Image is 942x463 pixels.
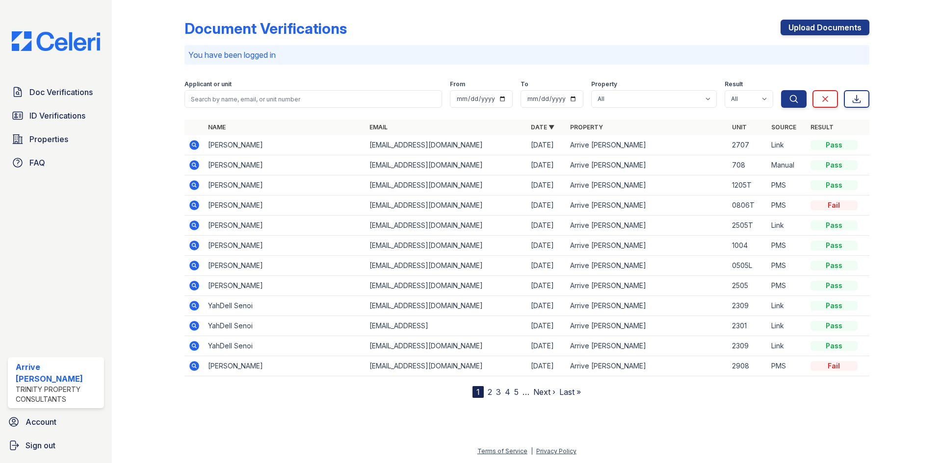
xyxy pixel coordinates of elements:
[728,195,767,216] td: 0806T
[366,276,527,296] td: [EMAIL_ADDRESS][DOMAIN_NAME]
[472,386,484,398] div: 1
[566,316,728,336] td: Arrive [PERSON_NAME]
[728,175,767,195] td: 1205T
[29,86,93,98] span: Doc Verifications
[496,387,501,397] a: 3
[767,155,807,175] td: Manual
[8,153,104,172] a: FAQ
[477,447,527,455] a: Terms of Service
[531,447,533,455] div: |
[29,110,85,122] span: ID Verifications
[566,256,728,276] td: Arrive [PERSON_NAME]
[527,356,566,376] td: [DATE]
[366,216,527,236] td: [EMAIL_ADDRESS][DOMAIN_NAME]
[204,135,366,155] td: [PERSON_NAME]
[566,296,728,316] td: Arrive [PERSON_NAME]
[811,180,858,190] div: Pass
[527,216,566,236] td: [DATE]
[570,123,603,131] a: Property
[204,356,366,376] td: [PERSON_NAME]
[781,20,869,35] a: Upload Documents
[566,276,728,296] td: Arrive [PERSON_NAME]
[767,236,807,256] td: PMS
[8,82,104,102] a: Doc Verifications
[767,276,807,296] td: PMS
[369,123,388,131] a: Email
[29,157,45,169] span: FAQ
[527,336,566,356] td: [DATE]
[559,387,581,397] a: Last »
[566,195,728,216] td: Arrive [PERSON_NAME]
[728,236,767,256] td: 1004
[184,80,232,88] label: Applicant or unit
[26,416,56,428] span: Account
[523,386,529,398] span: …
[204,296,366,316] td: YahDell Senoi
[566,135,728,155] td: Arrive [PERSON_NAME]
[188,49,865,61] p: You have been logged in
[728,336,767,356] td: 2309
[4,31,108,51] img: CE_Logo_Blue-a8612792a0a2168367f1c8372b55b34899dd931a85d93a1a3d3e32e68fde9ad4.png
[521,80,528,88] label: To
[566,216,728,236] td: Arrive [PERSON_NAME]
[527,296,566,316] td: [DATE]
[811,200,858,210] div: Fail
[811,341,858,351] div: Pass
[811,241,858,250] div: Pass
[366,296,527,316] td: [EMAIL_ADDRESS][DOMAIN_NAME]
[366,256,527,276] td: [EMAIL_ADDRESS][DOMAIN_NAME]
[366,135,527,155] td: [EMAIL_ADDRESS][DOMAIN_NAME]
[531,123,554,131] a: Date ▼
[767,316,807,336] td: Link
[26,439,55,451] span: Sign out
[767,195,807,216] td: PMS
[204,175,366,195] td: [PERSON_NAME]
[29,133,68,145] span: Properties
[204,276,366,296] td: [PERSON_NAME]
[566,236,728,256] td: Arrive [PERSON_NAME]
[204,236,366,256] td: [PERSON_NAME]
[566,155,728,175] td: Arrive [PERSON_NAME]
[811,301,858,311] div: Pass
[811,220,858,230] div: Pass
[566,356,728,376] td: Arrive [PERSON_NAME]
[732,123,747,131] a: Unit
[767,256,807,276] td: PMS
[811,361,858,371] div: Fail
[8,129,104,149] a: Properties
[4,436,108,455] a: Sign out
[16,361,100,385] div: Arrive [PERSON_NAME]
[527,135,566,155] td: [DATE]
[366,236,527,256] td: [EMAIL_ADDRESS][DOMAIN_NAME]
[728,296,767,316] td: 2309
[767,296,807,316] td: Link
[728,216,767,236] td: 2505T
[527,256,566,276] td: [DATE]
[728,316,767,336] td: 2301
[767,135,807,155] td: Link
[366,336,527,356] td: [EMAIL_ADDRESS][DOMAIN_NAME]
[184,90,442,108] input: Search by name, email, or unit number
[204,316,366,336] td: YahDell Senoi
[767,356,807,376] td: PMS
[8,106,104,125] a: ID Verifications
[767,216,807,236] td: Link
[725,80,743,88] label: Result
[527,276,566,296] td: [DATE]
[527,236,566,256] td: [DATE]
[366,316,527,336] td: [EMAIL_ADDRESS]
[16,385,100,404] div: Trinity Property Consultants
[488,387,492,397] a: 2
[204,256,366,276] td: [PERSON_NAME]
[811,261,858,270] div: Pass
[204,195,366,216] td: [PERSON_NAME]
[566,175,728,195] td: Arrive [PERSON_NAME]
[505,387,510,397] a: 4
[811,123,834,131] a: Result
[566,336,728,356] td: Arrive [PERSON_NAME]
[450,80,465,88] label: From
[811,140,858,150] div: Pass
[366,155,527,175] td: [EMAIL_ADDRESS][DOMAIN_NAME]
[4,412,108,432] a: Account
